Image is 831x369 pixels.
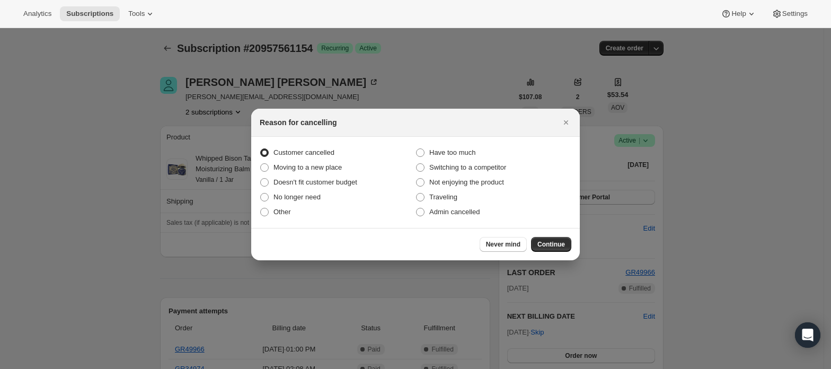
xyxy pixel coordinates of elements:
[782,10,808,18] span: Settings
[731,10,746,18] span: Help
[60,6,120,21] button: Subscriptions
[273,163,342,171] span: Moving to a new place
[273,148,334,156] span: Customer cancelled
[23,10,51,18] span: Analytics
[273,193,321,201] span: No longer need
[260,117,337,128] h2: Reason for cancelling
[273,208,291,216] span: Other
[273,178,357,186] span: Doesn't fit customer budget
[429,163,506,171] span: Switching to a competitor
[128,10,145,18] span: Tools
[537,240,565,249] span: Continue
[429,208,480,216] span: Admin cancelled
[795,322,820,348] div: Open Intercom Messenger
[765,6,814,21] button: Settings
[17,6,58,21] button: Analytics
[559,115,573,130] button: Close
[486,240,520,249] span: Never mind
[429,178,504,186] span: Not enjoying the product
[429,148,475,156] span: Have too much
[531,237,571,252] button: Continue
[66,10,113,18] span: Subscriptions
[429,193,457,201] span: Traveling
[122,6,162,21] button: Tools
[714,6,763,21] button: Help
[480,237,527,252] button: Never mind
